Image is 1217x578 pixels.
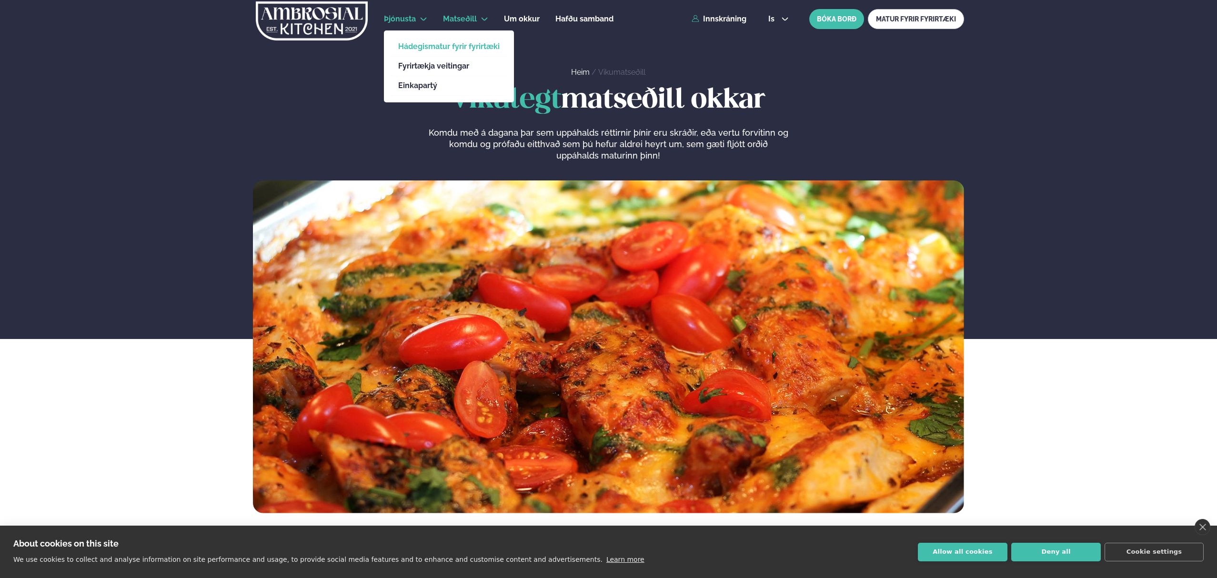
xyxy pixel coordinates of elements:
img: image alt [253,180,964,513]
button: Allow all cookies [918,543,1007,561]
a: MATUR FYRIR FYRIRTÆKI [868,9,964,29]
a: Vikumatseðill [598,68,645,77]
a: Um okkur [504,13,540,25]
span: Hafðu samband [555,14,614,23]
button: is [761,15,796,23]
a: Hádegismatur fyrir fyrirtæki [398,43,500,50]
span: Matseðill [443,14,477,23]
span: / [592,68,598,77]
a: Einkapartý [398,82,500,90]
button: Deny all [1011,543,1101,561]
span: Þjónusta [384,14,416,23]
span: Um okkur [504,14,540,23]
button: Cookie settings [1105,543,1204,561]
a: Heim [571,68,590,77]
a: Innskráning [692,15,746,23]
p: We use cookies to collect and analyse information on site performance and usage, to provide socia... [13,556,603,563]
button: BÓKA BORÐ [809,9,864,29]
a: close [1195,519,1210,535]
a: Learn more [606,556,644,563]
a: Matseðill [443,13,477,25]
strong: About cookies on this site [13,538,119,548]
a: Þjónusta [384,13,416,25]
a: Hafðu samband [555,13,614,25]
a: Fyrirtækja veitingar [398,62,500,70]
img: logo [255,1,369,40]
span: is [768,15,777,23]
h1: matseðill okkar [253,85,964,116]
p: Komdu með á dagana þar sem uppáhalds réttirnir þínir eru skráðir, eða vertu forvitinn og komdu og... [428,127,788,161]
